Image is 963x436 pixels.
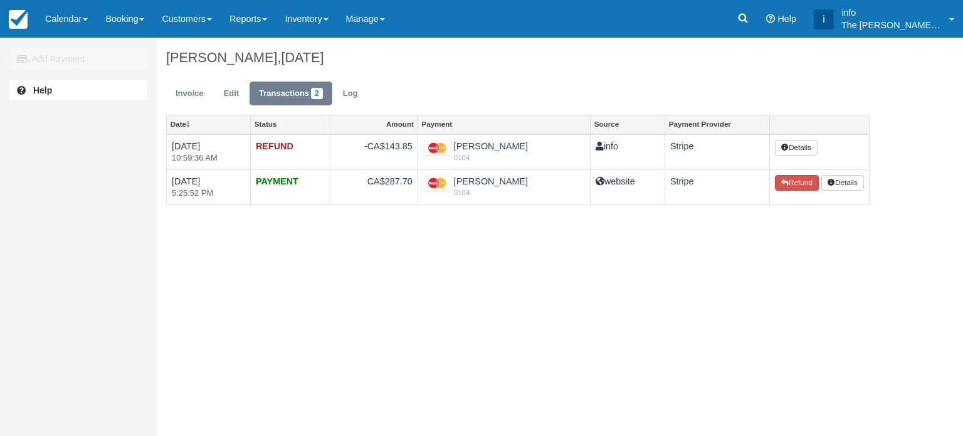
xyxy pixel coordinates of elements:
[814,9,834,29] div: i
[777,14,796,24] span: Help
[766,14,775,23] i: Help
[167,169,251,205] td: [DATE]
[172,152,245,164] em: 10:59:36 AM
[166,82,213,106] a: Invoice
[423,152,585,162] em: 0104
[590,134,665,170] td: info
[166,50,870,65] h1: [PERSON_NAME],
[665,169,769,205] td: Stripe
[250,82,332,106] a: Transactions2
[330,169,418,205] td: CA$287.70
[418,169,590,205] td: [PERSON_NAME]
[167,134,251,170] td: [DATE]
[665,115,769,133] a: Payment Provider
[281,50,324,65] span: [DATE]
[591,115,665,133] a: Source
[172,188,245,199] em: 5:25:52 PM
[167,115,250,133] a: Date
[251,115,330,133] a: Status
[9,80,147,100] a: Help
[665,134,769,170] td: Stripe
[590,169,665,205] td: website
[256,141,293,151] strong: REFUND
[9,10,28,29] img: checkfront-main-nav-mini-logo.png
[418,134,590,170] td: [PERSON_NAME]
[33,85,52,95] b: Help
[841,6,942,19] p: info
[311,88,323,99] span: 2
[334,82,367,106] a: Log
[423,175,451,192] img: mastercard.png
[841,19,942,31] p: The [PERSON_NAME] Shale Geoscience Foundation
[214,82,248,106] a: Edit
[775,175,819,191] button: Refund
[418,115,590,133] a: Payment
[330,115,418,133] a: Amount
[821,175,864,191] button: Details
[775,140,818,156] button: Details
[256,176,298,186] strong: PAYMENT
[423,140,451,157] img: mastercard.png
[330,134,418,170] td: -CA$143.85
[423,188,585,198] em: 0104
